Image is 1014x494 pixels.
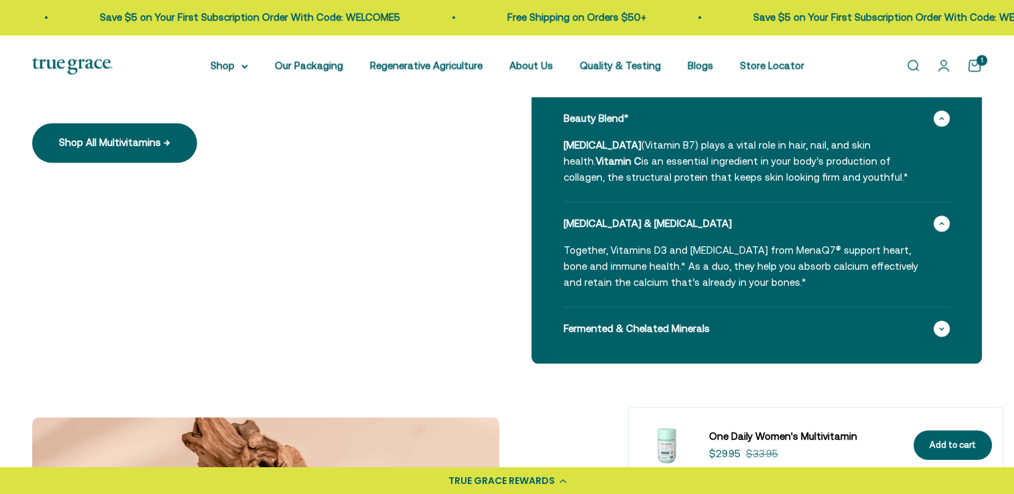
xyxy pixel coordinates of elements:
[709,446,741,462] sale-price: $29.95
[688,60,713,71] a: Blogs
[930,438,976,452] div: Add to cart
[564,139,641,151] strong: [MEDICAL_DATA]
[448,474,555,488] div: TRUE GRACE REWARDS
[275,60,343,71] a: Our Packaging
[746,446,778,462] compare-at-price: $33.95
[32,123,197,162] a: Shop All Multivitamins →
[639,418,693,472] img: We select ingredients that play a concrete role in true health, and we include them at effective ...
[573,9,873,25] p: Save $5 on Your First Subscription Order With Code: WELCOME5
[509,60,553,71] a: About Us
[327,11,466,23] a: Free Shipping on Orders $50+
[709,428,897,444] a: One Daily Women's Multivitamin
[564,307,950,350] summary: Fermented & Chelated Minerals
[913,430,992,461] button: Add to cart
[370,60,483,71] a: Regenerative Agriculture
[564,242,934,291] p: Together, Vitamins D3 and [MEDICAL_DATA] from MenaQ7® support heart, bone and immune health.* As ...
[564,216,732,232] span: [MEDICAL_DATA] & [MEDICAL_DATA]
[564,202,950,245] summary: [MEDICAL_DATA] & [MEDICAL_DATA]
[564,97,950,140] summary: Beauty Blend*
[564,321,710,337] span: Fermented & Chelated Minerals
[580,60,661,71] a: Quality & Testing
[210,58,248,74] summary: Shop
[564,137,934,185] p: (Vitamin B7) plays a vital role in hair, nail, and skin health. is an essential ingredient in you...
[564,110,629,127] span: Beauty Blend*
[596,155,641,167] strong: Vitamin C
[740,60,804,71] a: Store Locator
[976,55,987,66] cart-count: 1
